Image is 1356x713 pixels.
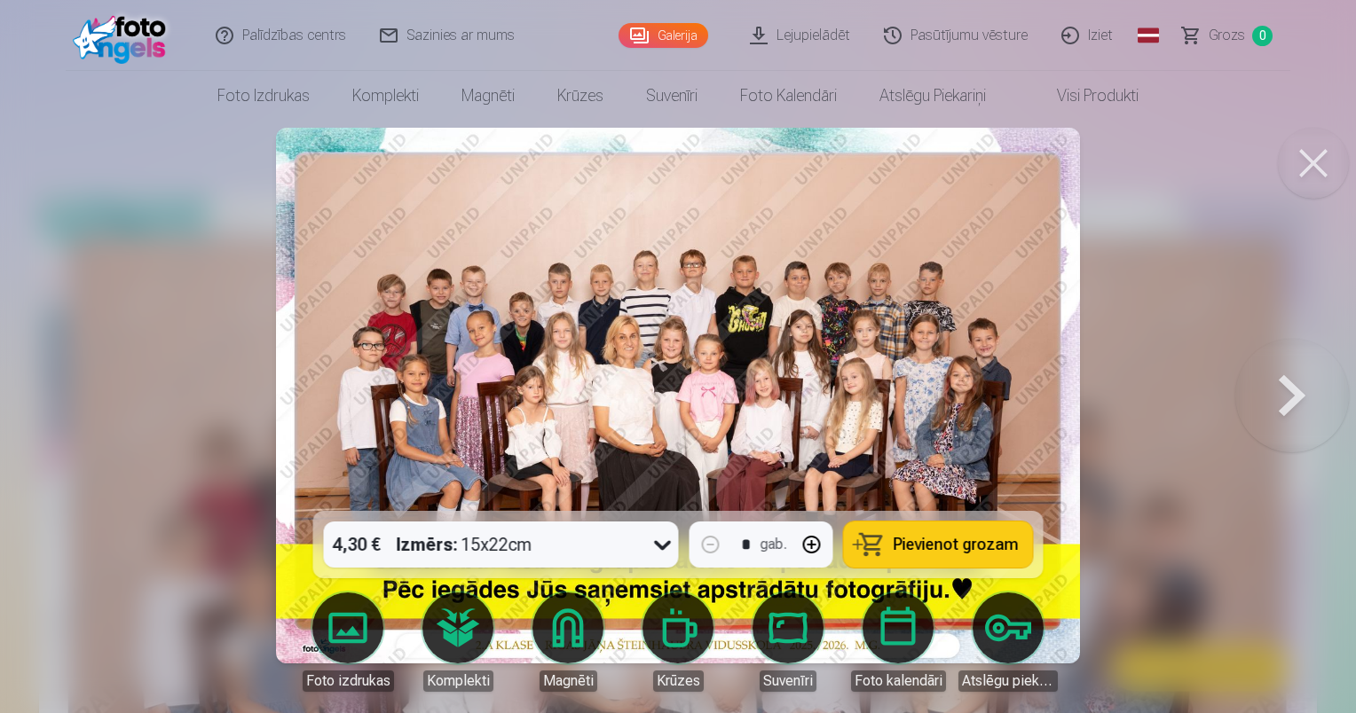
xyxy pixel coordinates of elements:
[518,592,618,692] a: Magnēti
[298,592,398,692] a: Foto izdrukas
[894,537,1019,552] span: Pievienot grozam
[397,532,458,557] strong: Izmērs :
[628,592,728,692] a: Krūzes
[408,592,508,692] a: Komplekti
[1252,26,1273,46] span: 0
[536,71,625,121] a: Krūzes
[653,670,704,692] div: Krūzes
[1209,25,1245,46] span: Grozs
[958,592,1058,692] a: Atslēgu piekariņi
[738,592,838,692] a: Suvenīri
[324,521,390,568] div: 4,30 €
[196,71,331,121] a: Foto izdrukas
[625,71,719,121] a: Suvenīri
[851,670,946,692] div: Foto kalendāri
[761,534,787,555] div: gab.
[719,71,858,121] a: Foto kalendāri
[858,71,1007,121] a: Atslēgu piekariņi
[423,670,493,692] div: Komplekti
[1007,71,1160,121] a: Visi produkti
[958,670,1058,692] div: Atslēgu piekariņi
[844,521,1033,568] button: Pievienot grozam
[440,71,536,121] a: Magnēti
[619,23,708,48] a: Galerija
[760,670,816,692] div: Suvenīri
[540,670,597,692] div: Magnēti
[397,521,532,568] div: 15x22cm
[848,592,948,692] a: Foto kalendāri
[331,71,440,121] a: Komplekti
[73,7,175,64] img: /fa1
[303,670,394,692] div: Foto izdrukas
